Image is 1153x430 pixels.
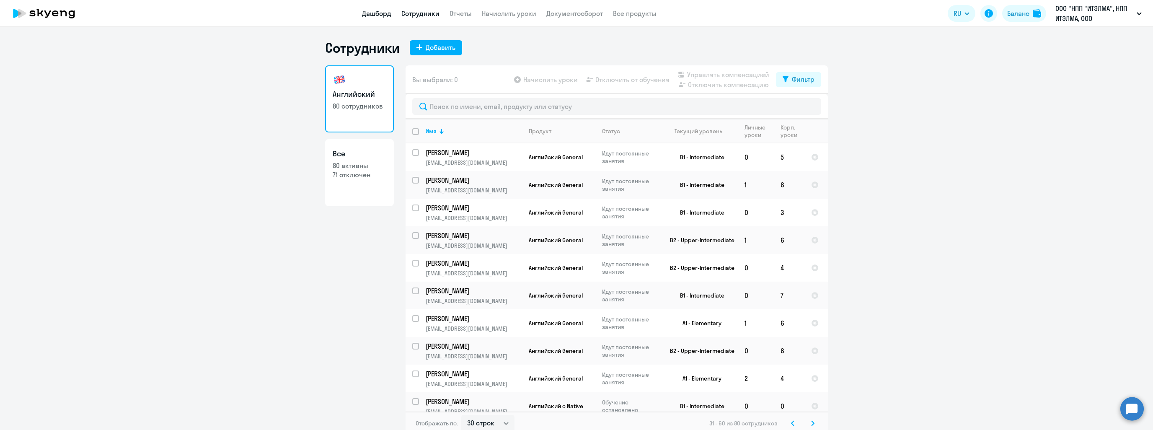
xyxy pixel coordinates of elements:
a: Английский80 сотрудников [325,65,394,132]
div: Баланс [1007,8,1029,18]
p: Идут постоянные занятия [602,260,659,275]
td: B2 - Upper-Intermediate [660,254,738,282]
td: 6 [774,309,804,337]
p: 80 сотрудников [333,101,386,111]
a: Все80 активны71 отключен [325,139,394,206]
p: [EMAIL_ADDRESS][DOMAIN_NAME] [426,380,522,388]
a: Отчеты [450,9,472,18]
a: Сотрудники [401,9,439,18]
td: 6 [774,226,804,254]
a: [PERSON_NAME] [426,314,522,323]
span: Английский General [529,181,583,189]
td: B1 - Intermediate [660,171,738,199]
button: Фильтр [776,72,821,87]
img: english [333,73,346,86]
h3: Английский [333,89,386,100]
a: Дашборд [362,9,391,18]
span: Английский General [529,209,583,216]
td: 6 [774,171,804,199]
p: Идут постоянные занятия [602,233,659,248]
a: [PERSON_NAME] [426,176,522,185]
span: Английский General [529,236,583,244]
div: Статус [602,127,620,135]
p: Идут постоянные занятия [602,150,659,165]
p: Идут постоянные занятия [602,371,659,386]
p: Обучение остановлено [602,399,659,414]
a: [PERSON_NAME] [426,259,522,268]
p: [EMAIL_ADDRESS][DOMAIN_NAME] [426,352,522,360]
span: Английский General [529,319,583,327]
p: [PERSON_NAME] [426,397,520,406]
div: Личные уроки [745,124,766,139]
div: Продукт [529,127,595,135]
button: Балансbalance [1002,5,1046,22]
span: Английский General [529,153,583,161]
p: Идут постоянные занятия [602,343,659,358]
p: [EMAIL_ADDRESS][DOMAIN_NAME] [426,187,522,194]
p: [PERSON_NAME] [426,314,520,323]
p: [PERSON_NAME] [426,231,520,240]
td: 0 [738,143,774,171]
p: [EMAIL_ADDRESS][DOMAIN_NAME] [426,297,522,305]
td: 0 [738,254,774,282]
div: Корп. уроки [781,124,797,139]
a: Начислить уроки [482,9,536,18]
td: 1 [738,171,774,199]
div: Имя [426,127,437,135]
td: A1 - Elementary [660,365,738,392]
td: 0 [738,337,774,365]
span: 31 - 60 из 80 сотрудников [709,420,778,427]
p: [EMAIL_ADDRESS][DOMAIN_NAME] [426,269,522,277]
div: Продукт [529,127,551,135]
p: [EMAIL_ADDRESS][DOMAIN_NAME] [426,325,522,332]
p: [PERSON_NAME] [426,342,520,351]
input: Поиск по имени, email, продукту или статусу [412,98,821,115]
td: A1 - Elementary [660,309,738,337]
p: [EMAIL_ADDRESS][DOMAIN_NAME] [426,408,522,415]
td: B1 - Intermediate [660,199,738,226]
p: [PERSON_NAME] [426,176,520,185]
img: balance [1033,9,1041,18]
h3: Все [333,148,386,159]
p: [EMAIL_ADDRESS][DOMAIN_NAME] [426,242,522,249]
h1: Сотрудники [325,39,400,56]
button: ООО "НПП "ИТЭЛМА", НПП ИТЭЛМА, ООО [1051,3,1146,23]
a: [PERSON_NAME] [426,286,522,295]
div: Статус [602,127,659,135]
a: [PERSON_NAME] [426,231,522,240]
span: RU [954,8,961,18]
p: [PERSON_NAME] [426,259,520,268]
td: 0 [774,392,804,420]
div: Фильтр [792,74,814,84]
a: [PERSON_NAME] [426,369,522,378]
div: Корп. уроки [781,124,804,139]
p: Идут постоянные занятия [602,205,659,220]
p: 71 отключен [333,170,386,179]
td: B1 - Intermediate [660,392,738,420]
a: [PERSON_NAME] [426,203,522,212]
td: 6 [774,337,804,365]
span: Английский General [529,292,583,299]
td: 7 [774,282,804,309]
p: [PERSON_NAME] [426,148,520,157]
p: Идут постоянные занятия [602,177,659,192]
td: 4 [774,365,804,392]
p: Идут постоянные занятия [602,316,659,331]
td: 0 [738,199,774,226]
div: Имя [426,127,522,135]
p: [PERSON_NAME] [426,286,520,295]
td: B2 - Upper-Intermediate [660,226,738,254]
div: Текущий уровень [675,127,722,135]
p: 80 активны [333,161,386,170]
a: [PERSON_NAME] [426,342,522,351]
span: Английский General [529,347,583,355]
td: 3 [774,199,804,226]
span: Английский General [529,264,583,272]
td: 0 [738,392,774,420]
td: 0 [738,282,774,309]
button: Добавить [410,40,462,55]
p: [EMAIL_ADDRESS][DOMAIN_NAME] [426,159,522,166]
p: ООО "НПП "ИТЭЛМА", НПП ИТЭЛМА, ООО [1055,3,1133,23]
span: Вы выбрали: 0 [412,75,458,85]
